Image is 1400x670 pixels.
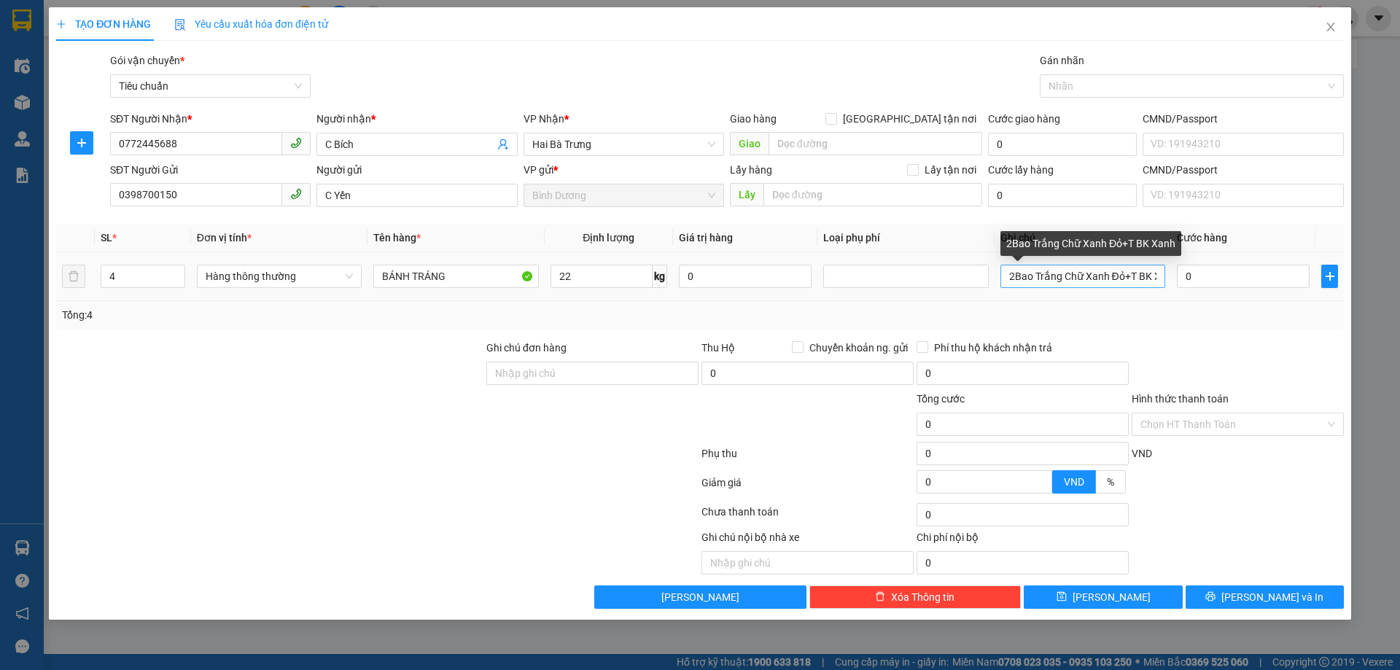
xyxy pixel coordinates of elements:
[373,265,538,288] input: VD: Bàn, Ghế
[56,18,151,30] span: TẠO ĐƠN HÀNG
[919,162,982,178] span: Lấy tận nơi
[701,551,914,574] input: Nhập ghi chú
[110,55,184,66] span: Gói vận chuyển
[373,232,421,244] span: Tên hàng
[583,232,634,244] span: Định lượng
[730,113,777,125] span: Giao hàng
[1321,265,1337,288] button: plus
[700,504,915,529] div: Chưa thanh toán
[653,265,667,288] span: kg
[701,529,914,551] div: Ghi chú nội bộ nhà xe
[532,133,715,155] span: Hai Bà Trưng
[988,113,1060,125] label: Cước giao hàng
[62,307,540,323] div: Tổng: 4
[1310,7,1351,48] button: Close
[730,132,769,155] span: Giao
[700,475,915,500] div: Giảm giá
[56,19,66,29] span: plus
[917,529,1129,551] div: Chi phí nội bộ
[1132,393,1229,405] label: Hình thức thanh toán
[524,162,724,178] div: VP gửi
[1000,231,1181,256] div: 2Bao Trắng Chữ Xanh Đỏ+T BK Xanh
[1000,265,1165,288] input: Ghi Chú
[988,164,1054,176] label: Cước lấy hàng
[804,340,914,356] span: Chuyển khoản ng. gửi
[206,265,353,287] span: Hàng thông thường
[290,137,302,149] span: phone
[809,585,1022,609] button: deleteXóa Thông tin
[1073,589,1151,605] span: [PERSON_NAME]
[730,183,763,206] span: Lấy
[62,265,85,288] button: delete
[661,589,739,605] span: [PERSON_NAME]
[316,162,517,178] div: Người gửi
[763,183,982,206] input: Dọc đường
[1143,162,1343,178] div: CMND/Passport
[524,113,564,125] span: VP Nhận
[1024,585,1182,609] button: save[PERSON_NAME]
[316,111,517,127] div: Người nhận
[197,232,252,244] span: Đơn vị tính
[837,111,982,127] span: [GEOGRAPHIC_DATA] tận nơi
[1057,591,1067,603] span: save
[988,184,1137,207] input: Cước lấy hàng
[532,184,715,206] span: Bình Dương
[486,342,567,354] label: Ghi chú đơn hàng
[594,585,806,609] button: [PERSON_NAME]
[110,111,311,127] div: SĐT Người Nhận
[497,139,509,150] span: user-add
[1132,448,1152,459] span: VND
[769,132,982,155] input: Dọc đường
[891,589,954,605] span: Xóa Thông tin
[730,164,772,176] span: Lấy hàng
[1107,476,1114,488] span: %
[174,18,328,30] span: Yêu cầu xuất hóa đơn điện tử
[119,75,302,97] span: Tiêu chuẩn
[486,362,699,385] input: Ghi chú đơn hàng
[1064,476,1084,488] span: VND
[701,342,735,354] span: Thu Hộ
[71,137,93,149] span: plus
[1322,270,1337,282] span: plus
[1186,585,1344,609] button: printer[PERSON_NAME] và In
[988,133,1137,156] input: Cước giao hàng
[817,224,994,252] th: Loại phụ phí
[995,224,1171,252] th: Ghi chú
[110,162,311,178] div: SĐT Người Gửi
[1325,21,1337,33] span: close
[875,591,885,603] span: delete
[1205,591,1216,603] span: printer
[174,19,186,31] img: icon
[700,445,915,471] div: Phụ thu
[70,131,93,155] button: plus
[928,340,1058,356] span: Phí thu hộ khách nhận trả
[101,232,112,244] span: SL
[1143,111,1343,127] div: CMND/Passport
[290,188,302,200] span: phone
[1040,55,1084,66] label: Gán nhãn
[917,393,965,405] span: Tổng cước
[679,232,733,244] span: Giá trị hàng
[679,265,812,288] input: 0
[1221,589,1323,605] span: [PERSON_NAME] và In
[1177,232,1227,244] span: Cước hàng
